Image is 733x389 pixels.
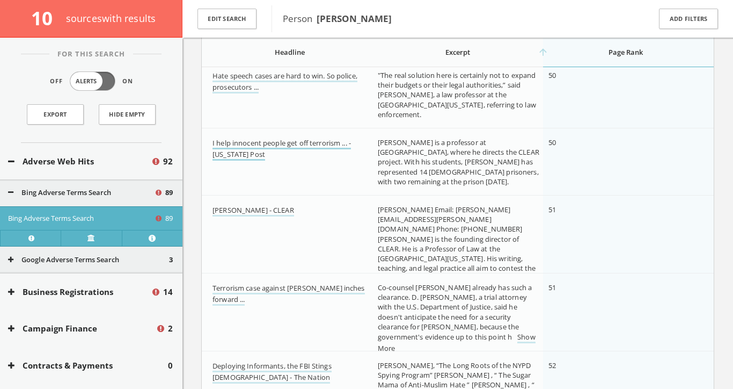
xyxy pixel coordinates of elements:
button: Adverse Web Hits [8,155,151,168]
button: Contracts & Payments [8,359,168,372]
button: Add Filters [659,9,718,30]
button: Google Adverse Terms Search [8,255,169,265]
i: arrow_upward [538,47,548,57]
span: Excerpt [445,47,470,57]
span: 50 [548,70,556,80]
a: Hate speech cases are hard to win. So police, prosecutors ... [212,71,357,93]
button: Bing Adverse Terms Search [8,213,154,224]
span: 14 [163,286,173,298]
span: 51 [548,205,556,214]
span: [PERSON_NAME] is a professor at [GEOGRAPHIC_DATA], where he directs the CLEAR project. With his s... [378,138,539,186]
span: "The real solution here is certainly not to expand their budgets or their legal authorities,” sai... [378,70,536,119]
span: Page Rank [609,47,643,57]
a: I help innocent people get off terrorism ... - [US_STATE] Post [212,138,351,161]
span: 10 [31,5,62,31]
span: Co-counsel [PERSON_NAME] already has such a clearance. D. [PERSON_NAME], a trial attorney with th... [378,283,532,342]
span: Off [50,77,63,86]
span: 89 [165,188,173,198]
span: 2 [168,322,173,335]
span: Person [283,12,392,25]
a: Export [27,104,84,125]
span: 92 [163,155,173,168]
span: On [122,77,133,86]
a: Verify at source [61,230,121,246]
span: source s with results [66,12,156,25]
span: 89 [165,213,173,224]
button: Bing Adverse Terms Search [8,188,154,198]
button: Hide Empty [99,104,156,125]
button: Business Registrations [8,286,151,298]
span: 0 [168,359,173,372]
span: [PERSON_NAME] Email: [PERSON_NAME][EMAIL_ADDRESS][PERSON_NAME][DOMAIN_NAME] Phone: [PHONE_NUMBER]... [378,205,536,283]
a: Terrorism case against [PERSON_NAME] inches forward ... [212,283,365,306]
span: 3 [169,255,173,265]
span: 52 [548,361,556,370]
span: 50 [548,138,556,147]
a: Show More [378,332,536,355]
span: 51 [548,283,556,292]
b: [PERSON_NAME] [317,12,392,25]
a: [PERSON_NAME] - CLEAR [212,205,294,217]
button: Campaign Finance [8,322,156,335]
a: Deploying Informants, the FBI Stings [DEMOGRAPHIC_DATA] - The Nation [212,361,332,384]
button: Edit Search [197,9,256,30]
span: For This Search [49,49,133,60]
span: Headline [275,47,305,57]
